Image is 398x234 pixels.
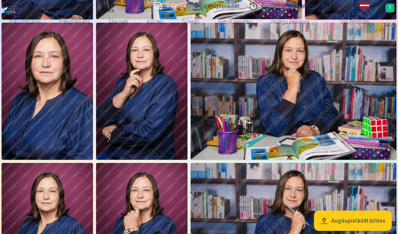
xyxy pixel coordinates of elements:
[373,2,398,14] a: Grozs1
[261,11,318,33] a: Atslēgu piekariņi
[50,11,100,33] a: Fotogrāmata
[318,11,378,33] a: Visi produkti
[149,5,191,6] a: Galerija
[386,4,394,13] span: 1
[100,11,137,33] a: Magnēti
[137,11,172,33] a: Krūzes
[209,11,261,33] a: Foto kalendāri
[314,211,392,231] button: Augšupielādēt bildes
[172,11,209,33] a: Suvenīri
